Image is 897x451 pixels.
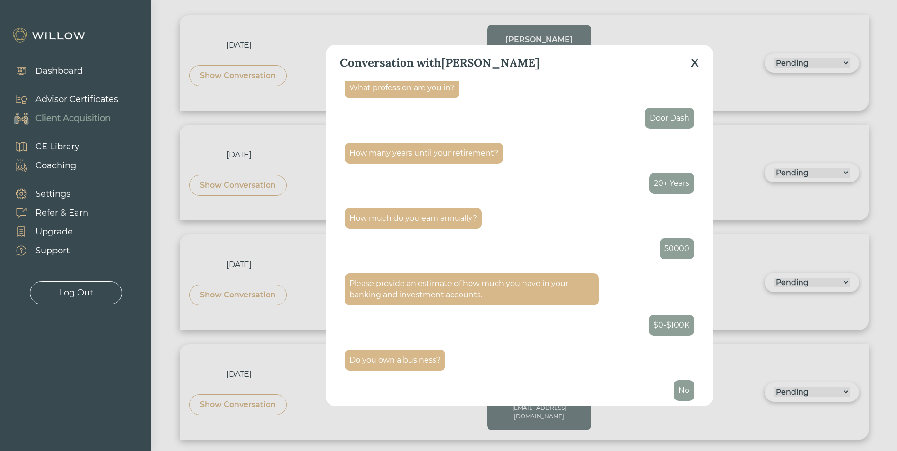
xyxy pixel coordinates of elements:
[349,278,594,301] div: Please provide an estimate of how much you have in your banking and investment accounts.
[679,385,689,396] div: No
[340,54,540,71] div: Conversation with [PERSON_NAME]
[349,213,477,224] div: How much do you earn annually?
[5,184,88,203] a: Settings
[653,320,689,331] div: $0-$100K
[35,93,118,106] div: Advisor Certificates
[5,222,88,241] a: Upgrade
[35,159,76,172] div: Coaching
[35,244,70,257] div: Support
[5,61,83,80] a: Dashboard
[349,355,441,366] div: Do you own a business?
[59,286,93,299] div: Log Out
[5,203,88,222] a: Refer & Earn
[349,147,498,159] div: How many years until your retirement?
[654,178,689,189] div: 20+ Years
[664,243,689,254] div: 50000
[349,82,454,94] div: What profession are you in?
[35,140,79,153] div: CE Library
[35,112,111,125] div: Client Acquisition
[5,109,118,128] a: Client Acquisition
[35,225,73,238] div: Upgrade
[650,113,689,124] div: Door Dash
[35,207,88,219] div: Refer & Earn
[5,156,79,175] a: Coaching
[12,28,87,43] img: Willow
[35,65,83,78] div: Dashboard
[35,188,70,200] div: Settings
[5,137,79,156] a: CE Library
[5,90,118,109] a: Advisor Certificates
[691,54,699,71] div: X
